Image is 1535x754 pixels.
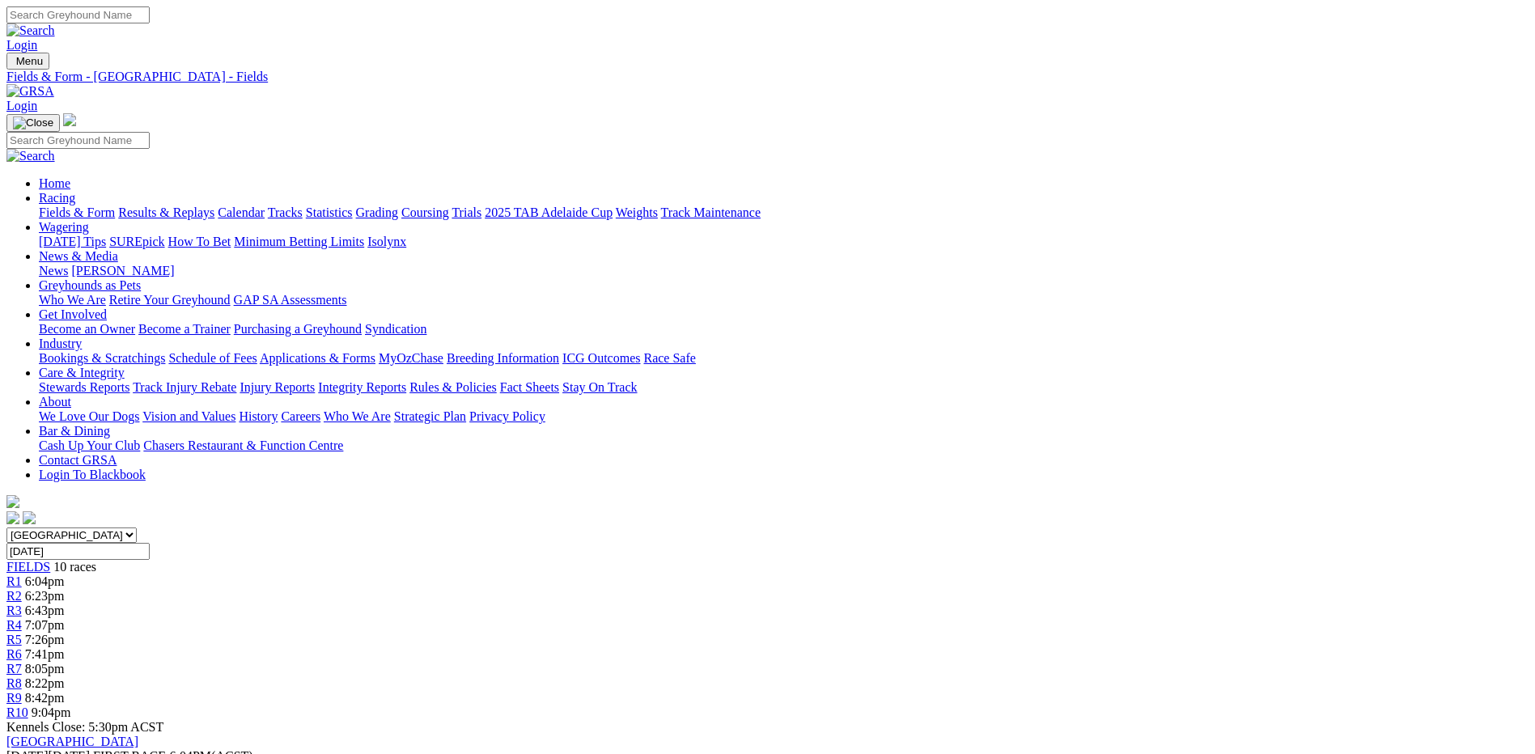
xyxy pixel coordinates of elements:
a: Get Involved [39,307,107,321]
a: About [39,395,71,409]
a: We Love Our Dogs [39,409,139,423]
a: Track Injury Rebate [133,380,236,394]
a: Who We Are [39,293,106,307]
a: ICG Outcomes [562,351,640,365]
div: Wagering [39,235,1529,249]
div: Racing [39,205,1529,220]
a: Calendar [218,205,265,219]
img: facebook.svg [6,511,19,524]
a: Retire Your Greyhound [109,293,231,307]
span: 8:22pm [25,676,65,690]
div: News & Media [39,264,1529,278]
span: R5 [6,633,22,646]
div: About [39,409,1529,424]
a: FIELDS [6,560,50,574]
a: Login To Blackbook [39,468,146,481]
a: Fields & Form - [GEOGRAPHIC_DATA] - Fields [6,70,1529,84]
a: Home [39,176,70,190]
a: Statistics [306,205,353,219]
span: R6 [6,647,22,661]
a: [GEOGRAPHIC_DATA] [6,735,138,748]
a: R8 [6,676,22,690]
a: [PERSON_NAME] [71,264,174,277]
a: Racing [39,191,75,205]
span: R3 [6,604,22,617]
img: logo-grsa-white.png [6,495,19,508]
a: Fact Sheets [500,380,559,394]
a: Greyhounds as Pets [39,278,141,292]
div: Greyhounds as Pets [39,293,1529,307]
span: 6:04pm [25,574,65,588]
input: Search [6,6,150,23]
input: Search [6,132,150,149]
a: Cash Up Your Club [39,438,140,452]
span: 7:41pm [25,647,65,661]
a: Vision and Values [142,409,235,423]
a: Strategic Plan [394,409,466,423]
img: logo-grsa-white.png [63,113,76,126]
a: Syndication [365,322,426,336]
a: GAP SA Assessments [234,293,347,307]
a: Results & Replays [118,205,214,219]
span: 7:26pm [25,633,65,646]
img: Search [6,23,55,38]
a: Rules & Policies [409,380,497,394]
a: Stay On Track [562,380,637,394]
a: Chasers Restaurant & Function Centre [143,438,343,452]
a: Login [6,38,37,52]
a: Privacy Policy [469,409,545,423]
span: R4 [6,618,22,632]
a: Fields & Form [39,205,115,219]
a: R7 [6,662,22,676]
img: Close [13,116,53,129]
a: News & Media [39,249,118,263]
a: Minimum Betting Limits [234,235,364,248]
a: Injury Reports [240,380,315,394]
span: R10 [6,705,28,719]
span: Kennels Close: 5:30pm ACST [6,720,163,734]
button: Toggle navigation [6,53,49,70]
span: 6:43pm [25,604,65,617]
a: History [239,409,278,423]
a: Breeding Information [447,351,559,365]
a: MyOzChase [379,351,443,365]
a: Contact GRSA [39,453,117,467]
span: 10 races [53,560,96,574]
span: 8:05pm [25,662,65,676]
div: Get Involved [39,322,1529,337]
a: 2025 TAB Adelaide Cup [485,205,613,219]
a: Who We Are [324,409,391,423]
span: 7:07pm [25,618,65,632]
a: Trials [452,205,481,219]
a: SUREpick [109,235,164,248]
a: R9 [6,691,22,705]
a: Coursing [401,205,449,219]
a: R1 [6,574,22,588]
span: 8:42pm [25,691,65,705]
a: Bookings & Scratchings [39,351,165,365]
a: Applications & Forms [260,351,375,365]
span: R2 [6,589,22,603]
img: GRSA [6,84,54,99]
img: Search [6,149,55,163]
div: Care & Integrity [39,380,1529,395]
span: 6:23pm [25,589,65,603]
a: Become a Trainer [138,322,231,336]
a: Login [6,99,37,112]
a: Care & Integrity [39,366,125,379]
a: Careers [281,409,320,423]
a: [DATE] Tips [39,235,106,248]
a: Grading [356,205,398,219]
img: twitter.svg [23,511,36,524]
a: Track Maintenance [661,205,761,219]
a: Purchasing a Greyhound [234,322,362,336]
span: Menu [16,55,43,67]
div: Industry [39,351,1529,366]
a: Bar & Dining [39,424,110,438]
